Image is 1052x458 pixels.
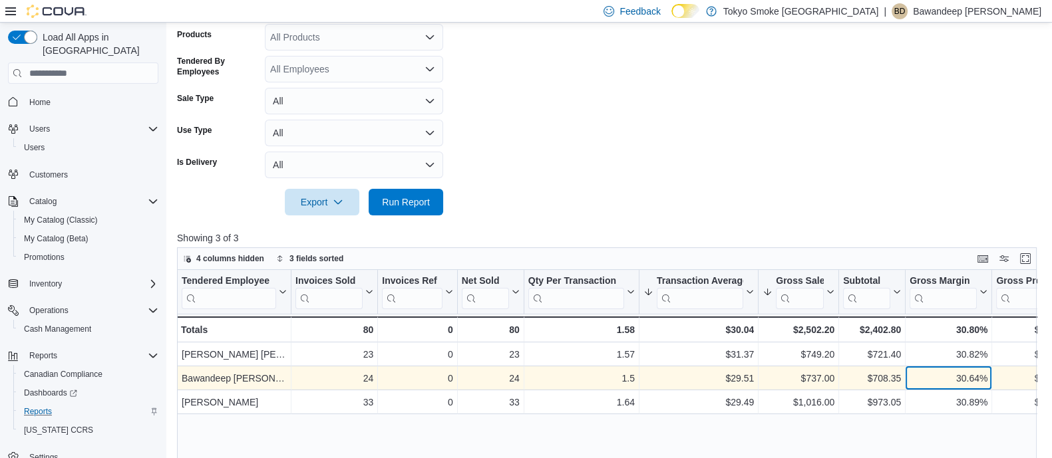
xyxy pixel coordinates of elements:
button: Reports [13,402,164,421]
div: $29.49 [643,395,754,411]
div: $708.35 [843,371,901,387]
button: Invoices Ref [382,275,452,309]
span: Dashboards [24,388,77,398]
div: [PERSON_NAME] [PERSON_NAME] [182,347,287,363]
div: $1,016.00 [763,395,834,411]
button: Export [285,189,359,215]
span: Users [24,121,158,137]
span: Catalog [24,193,158,209]
span: Canadian Compliance [19,366,158,382]
span: Customers [29,170,68,180]
label: Sale Type [177,93,214,104]
div: Gross Sales [776,275,824,288]
div: Net Sold [462,275,509,309]
div: 1.57 [528,347,635,363]
div: Qty Per Transaction [528,275,624,309]
div: Invoices Ref [382,275,442,309]
span: Users [29,124,50,134]
div: Invoices Sold [295,275,363,309]
div: Transaction Average [657,275,743,309]
a: Dashboards [13,384,164,402]
span: 3 fields sorted [289,253,343,264]
span: Users [19,140,158,156]
span: Operations [24,302,158,318]
button: Display options [996,251,1012,267]
span: BD [894,3,906,19]
div: 23 [462,347,520,363]
div: $29.51 [643,371,754,387]
div: [PERSON_NAME] [182,395,287,411]
div: Net Sold [462,275,509,288]
span: Promotions [24,252,65,263]
div: 1.5 [528,371,635,387]
button: Enter fullscreen [1017,251,1033,267]
button: All [265,120,443,146]
div: 0 [382,347,452,363]
span: Load All Apps in [GEOGRAPHIC_DATA] [37,31,158,57]
div: $30.04 [643,322,754,338]
div: $973.05 [843,395,901,411]
button: Promotions [13,248,164,267]
span: Reports [19,403,158,419]
button: My Catalog (Classic) [13,211,164,229]
span: Cash Management [19,321,158,337]
div: Subtotal [843,275,890,288]
label: Use Type [177,125,212,136]
div: $749.20 [763,347,834,363]
span: [US_STATE] CCRS [24,425,93,435]
button: Catalog [3,192,164,211]
span: 4 columns hidden [196,253,264,264]
span: Export [293,189,351,215]
span: Feedback [619,5,660,18]
div: Invoices Ref [382,275,442,288]
span: Catalog [29,196,57,207]
p: Showing 3 of 3 [177,231,1045,245]
a: Reports [19,403,57,419]
span: Customers [24,166,158,183]
button: [US_STATE] CCRS [13,421,164,439]
div: 30.64% [910,371,987,387]
span: Users [24,142,45,153]
button: 3 fields sorted [271,251,349,267]
a: My Catalog (Classic) [19,212,103,228]
div: 24 [462,371,520,387]
button: Inventory [24,276,67,292]
div: 80 [295,322,373,338]
div: 30.80% [910,322,987,338]
span: My Catalog (Beta) [19,231,158,247]
div: 80 [462,322,520,338]
button: 4 columns hidden [178,251,269,267]
div: $31.37 [643,347,754,363]
button: Inventory [3,275,164,293]
input: Dark Mode [671,4,699,18]
span: Reports [29,350,57,361]
button: Cash Management [13,320,164,338]
button: Reports [3,346,164,365]
div: Tendered Employee [182,275,276,309]
span: My Catalog (Classic) [24,215,98,225]
a: Users [19,140,50,156]
div: Gross Margin [910,275,977,309]
p: Bawandeep [PERSON_NAME] [913,3,1041,19]
span: My Catalog (Beta) [24,233,88,244]
div: Bawandeep [PERSON_NAME] [182,371,287,387]
p: | [884,3,886,19]
div: Gross Sales [776,275,824,309]
button: Subtotal [843,275,901,309]
button: Canadian Compliance [13,365,164,384]
div: Bawandeep Dhesi [892,3,908,19]
a: Canadian Compliance [19,366,108,382]
div: $2,502.20 [763,322,834,338]
button: Users [24,121,55,137]
div: Subtotal [843,275,890,309]
div: 0 [382,371,452,387]
span: Home [24,93,158,110]
a: Customers [24,167,73,183]
span: Operations [29,305,69,316]
div: 1.58 [528,322,635,338]
span: Reports [24,348,158,364]
button: Qty Per Transaction [528,275,635,309]
span: Washington CCRS [19,422,158,438]
div: $737.00 [763,371,834,387]
div: Tendered Employee [182,275,276,288]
